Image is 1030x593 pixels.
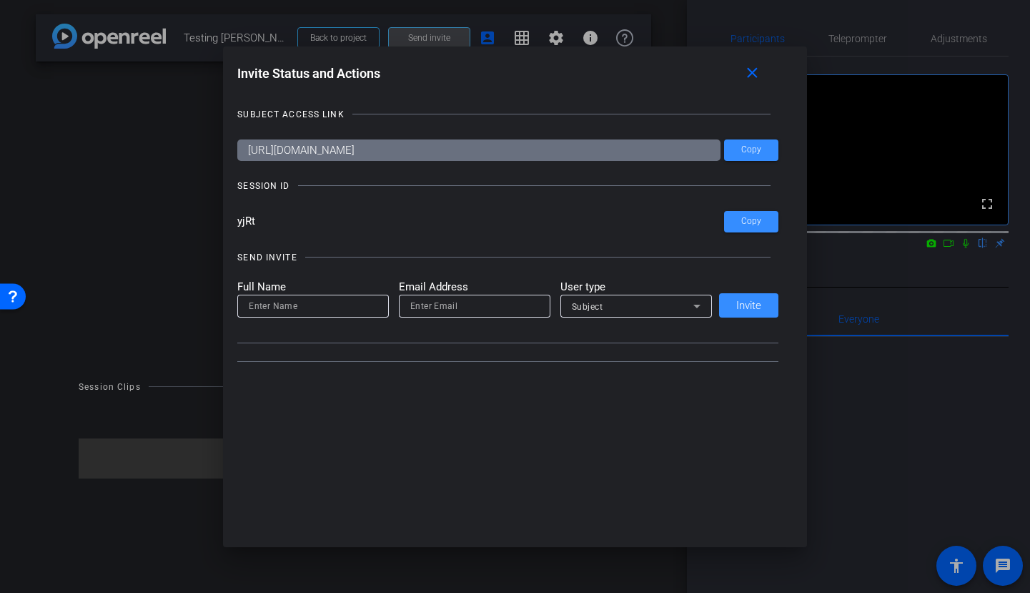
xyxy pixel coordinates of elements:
mat-label: Full Name [237,279,389,295]
mat-label: User type [560,279,712,295]
div: SUBJECT ACCESS LINK [237,107,344,122]
input: Enter Email [410,298,539,315]
mat-label: Email Address [399,279,550,295]
mat-icon: close [743,64,761,82]
span: Subject [572,302,603,312]
div: SEND INVITE [237,250,297,265]
openreel-title-line: SESSION ID [237,179,778,193]
div: SESSION ID [237,179,289,193]
span: Copy [741,144,761,155]
input: Enter Name [249,298,377,315]
div: Invite Status and Actions [237,61,778,87]
button: Copy [724,139,778,161]
openreel-title-line: SEND INVITE [237,250,778,265]
openreel-title-line: SUBJECT ACCESS LINK [237,107,778,122]
span: Copy [741,216,761,227]
button: Copy [724,211,778,232]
